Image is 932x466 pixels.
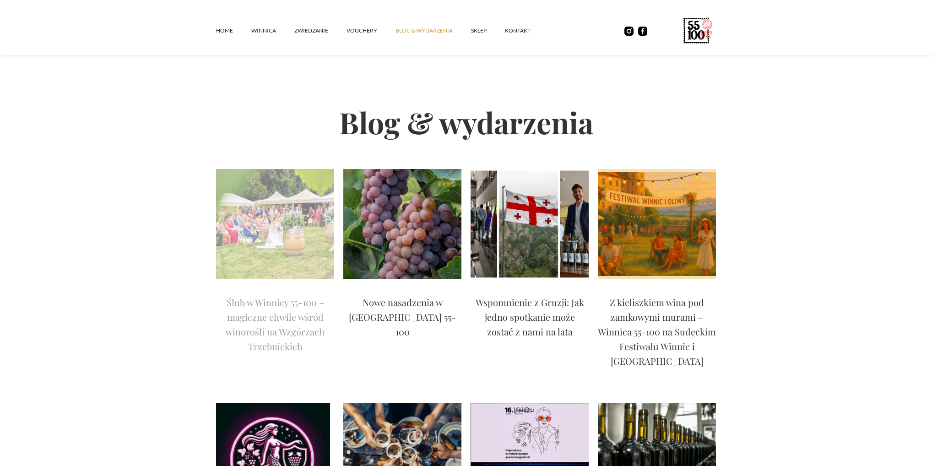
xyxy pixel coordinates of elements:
a: Wspomnienie z Gruzji: Jak jedno spotkanie może zostać z nami na lata [471,295,589,344]
a: Ślub w Winnicy 55-100 – magiczne chwile wśród winorośli na Wzgórzach Trzebnickich [216,295,334,358]
a: Home [216,17,251,44]
p: Ślub w Winnicy 55-100 – magiczne chwile wśród winorośli na Wzgórzach Trzebnickich [216,295,334,354]
a: Nowe nasadzenia w [GEOGRAPHIC_DATA] 55-100 [343,295,461,344]
a: kontakt [505,17,549,44]
a: SKLEP [471,17,505,44]
p: Z kieliszkiem wina pod zamkowymi murami – Winnica 55-100 na Sudeckim Festiwalu Winnic i [GEOGRAPH... [598,295,716,368]
a: vouchery [347,17,396,44]
a: ZWIEDZANIE [294,17,347,44]
a: Z kieliszkiem wina pod zamkowymi murami – Winnica 55-100 na Sudeckim Festiwalu Winnic i [GEOGRAPH... [598,295,716,373]
a: Blog & Wydarzenia [396,17,471,44]
p: Nowe nasadzenia w [GEOGRAPHIC_DATA] 55-100 [343,295,461,339]
a: winnica [251,17,294,44]
h2: Blog & wydarzenia [216,75,716,169]
p: Wspomnienie z Gruzji: Jak jedno spotkanie może zostać z nami na lata [471,295,589,339]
